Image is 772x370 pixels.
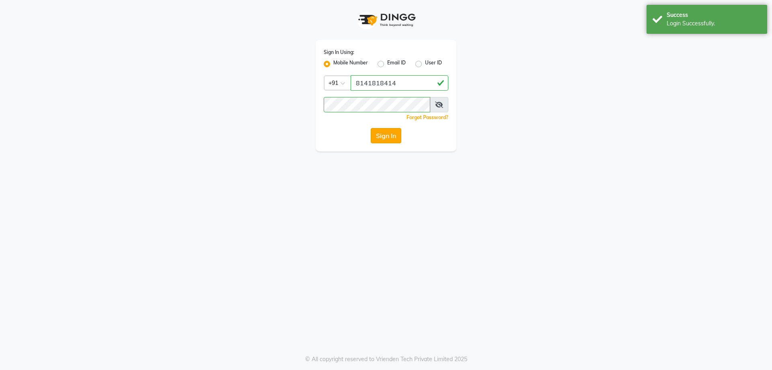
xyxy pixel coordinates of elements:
label: Email ID [387,59,406,69]
label: Mobile Number [333,59,368,69]
input: Username [351,75,448,91]
div: Success [667,11,761,19]
img: logo1.svg [354,8,418,32]
label: Sign In Using: [324,49,354,56]
div: Login Successfully. [667,19,761,28]
a: Forgot Password? [407,114,448,120]
button: Sign In [371,128,401,143]
label: User ID [425,59,442,69]
input: Username [324,97,430,112]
